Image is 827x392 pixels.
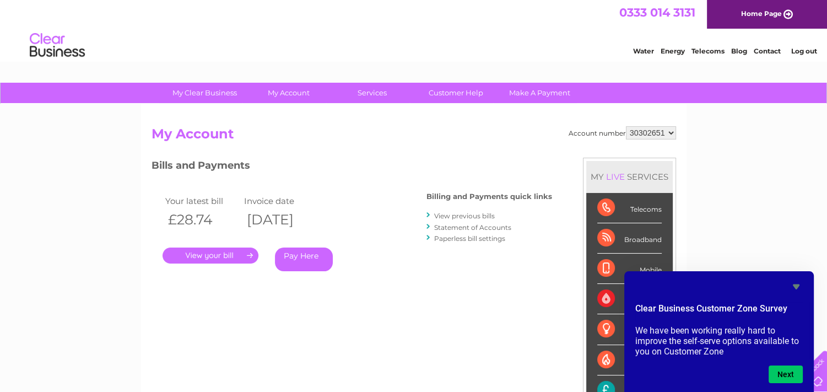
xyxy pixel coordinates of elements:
[633,47,654,55] a: Water
[243,83,334,103] a: My Account
[159,83,250,103] a: My Clear Business
[154,6,674,53] div: Clear Business is a trading name of Verastar Limited (registered in [GEOGRAPHIC_DATA] No. 3667643...
[327,83,418,103] a: Services
[426,192,552,201] h4: Billing and Payments quick links
[586,161,673,192] div: MY SERVICES
[434,234,505,243] a: Paperless bill settings
[410,83,501,103] a: Customer Help
[241,194,321,208] td: Invoice date
[597,345,662,375] div: Gas
[635,302,803,321] h2: Clear Business Customer Zone Survey
[152,126,676,147] h2: My Account
[152,158,552,177] h3: Bills and Payments
[434,212,495,220] a: View previous bills
[597,314,662,345] div: Electricity
[275,248,333,271] a: Pay Here
[597,223,662,254] div: Broadband
[494,83,585,103] a: Make A Payment
[597,284,662,314] div: Water
[754,47,781,55] a: Contact
[163,248,258,264] a: .
[790,280,803,293] button: Hide survey
[569,126,676,139] div: Account number
[29,29,85,62] img: logo.png
[163,194,242,208] td: Your latest bill
[604,171,627,182] div: LIVE
[691,47,725,55] a: Telecoms
[769,366,803,383] button: Next question
[163,208,242,231] th: £28.74
[597,193,662,223] div: Telecoms
[731,47,747,55] a: Blog
[635,280,803,383] div: Clear Business Customer Zone Survey
[661,47,685,55] a: Energy
[597,254,662,284] div: Mobile
[619,6,695,19] a: 0333 014 3131
[791,47,817,55] a: Log out
[635,325,803,357] p: We have been working really hard to improve the self-serve options available to you on Customer Zone
[434,223,511,232] a: Statement of Accounts
[241,208,321,231] th: [DATE]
